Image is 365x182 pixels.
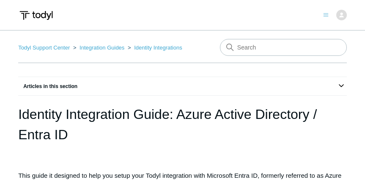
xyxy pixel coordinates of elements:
[220,39,347,56] input: Search
[18,104,347,145] h1: Identity Integration Guide: Azure Active Directory / Entra ID
[18,8,54,23] img: Todyl Support Center Help Center home page
[80,44,124,51] a: Integration Guides
[18,44,71,51] li: Todyl Support Center
[18,44,70,51] a: Todyl Support Center
[134,44,182,51] a: Identity Integrations
[126,44,182,51] li: Identity Integrations
[323,11,329,18] button: Toggle navigation menu
[18,83,77,89] span: Articles in this section
[71,44,126,51] li: Integration Guides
